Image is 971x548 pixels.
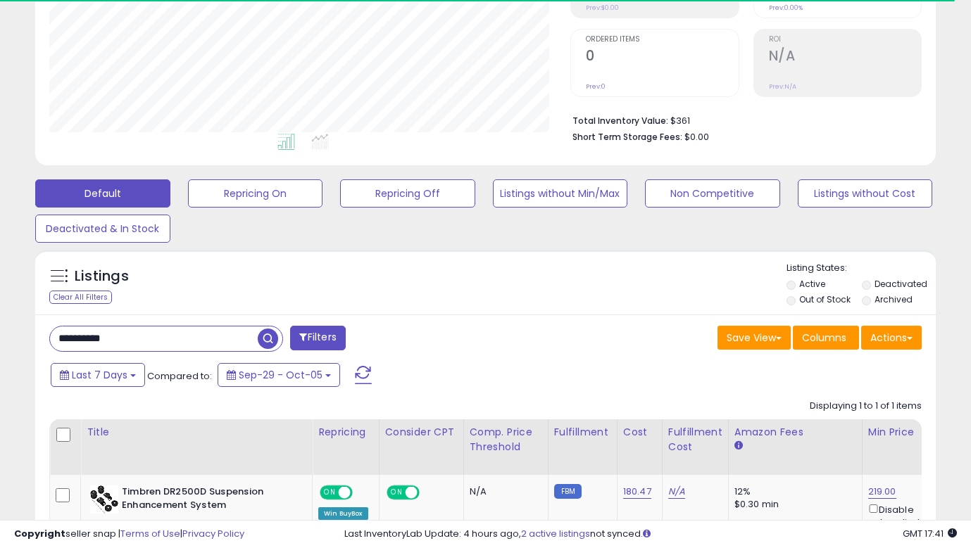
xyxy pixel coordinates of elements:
div: $0.30 min [734,498,851,511]
span: ON [388,487,406,499]
div: seller snap | | [14,528,244,541]
span: Compared to: [147,369,212,383]
small: Amazon Fees. [734,440,743,452]
h2: 0 [586,48,738,67]
a: Privacy Policy [182,527,244,540]
button: Sep-29 - Oct-05 [218,363,340,387]
h2: N/A [769,48,921,67]
button: Last 7 Days [51,363,145,387]
div: Title [87,425,306,440]
button: Repricing On [188,179,323,208]
button: Listings without Min/Max [493,179,628,208]
a: 219.00 [868,485,896,499]
span: ROI [769,36,921,44]
div: 12% [734,485,851,498]
li: $361 [572,111,911,128]
button: Listings without Cost [798,179,933,208]
a: N/A [668,485,685,499]
b: Total Inventory Value: [572,115,668,127]
h5: Listings [75,267,129,286]
div: Disable auto adjust min [868,502,936,542]
button: Save View [718,326,791,350]
span: OFF [417,487,439,499]
button: Default [35,179,170,208]
label: Deactivated [875,278,927,290]
div: Clear All Filters [49,291,112,304]
b: Timbren DR2500D Suspension Enhancement System [122,485,293,515]
span: OFF [351,487,373,499]
div: N/A [470,485,537,498]
div: Min Price [868,425,941,440]
span: Columns [802,331,846,345]
button: Repricing Off [340,179,475,208]
span: $0.00 [684,130,709,144]
label: Active [799,278,825,290]
button: Filters [290,326,345,350]
div: Fulfillment Cost [668,425,722,454]
div: Amazon Fees [734,425,856,440]
button: Actions [861,326,922,350]
small: Prev: 0 [586,82,606,91]
label: Out of Stock [799,293,851,305]
div: Win BuyBox [318,507,368,520]
div: Last InventoryLab Update: 4 hours ago, not synced. [344,528,957,541]
div: Consider CPT [385,425,458,440]
a: 180.47 [623,485,651,499]
b: Short Term Storage Fees: [572,131,682,143]
span: Last 7 Days [72,368,127,382]
div: Repricing [318,425,373,440]
strong: Copyright [14,527,65,540]
div: Displaying 1 to 1 of 1 items [810,400,922,413]
label: Archived [875,293,913,305]
span: ON [321,487,339,499]
button: Deactivated & In Stock [35,215,170,243]
img: 41cxvvvIMbL._SL40_.jpg [90,485,118,514]
span: Ordered Items [586,36,738,44]
p: Listing States: [787,262,936,275]
div: Fulfillment [554,425,611,440]
a: 2 active listings [521,527,590,540]
button: Non Competitive [645,179,780,208]
span: Sep-29 - Oct-05 [239,368,322,382]
span: 2025-10-14 17:41 GMT [903,527,957,540]
div: Comp. Price Threshold [470,425,542,454]
a: Terms of Use [120,527,180,540]
small: Prev: $0.00 [586,4,619,12]
button: Columns [793,326,859,350]
small: Prev: 0.00% [769,4,803,12]
small: Prev: N/A [769,82,796,91]
small: FBM [554,484,582,499]
div: Cost [623,425,656,440]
